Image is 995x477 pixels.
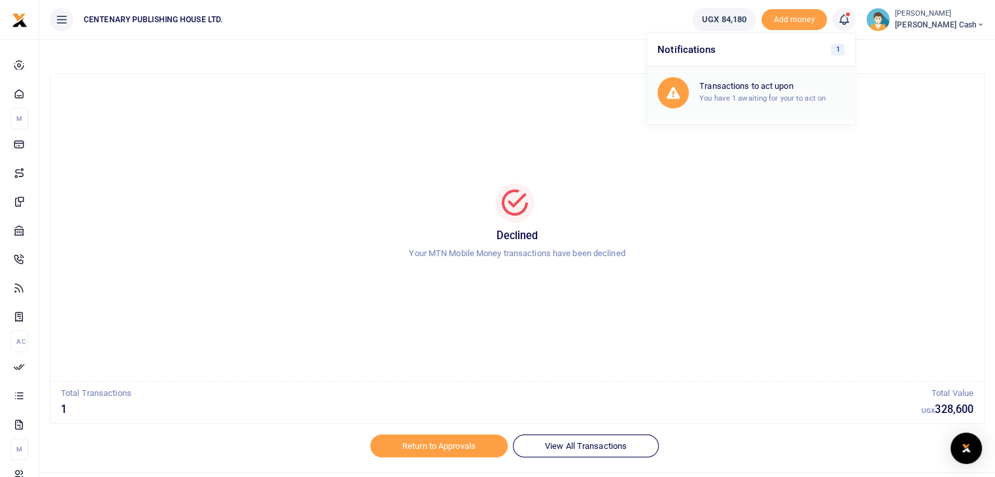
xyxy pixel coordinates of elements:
[79,14,228,25] span: CENTENARY PUBLISHING HOUSE LTD.
[513,435,659,457] a: View All Transactions
[761,14,827,24] a: Add money
[866,8,890,31] img: profile-user
[702,13,746,26] span: UGX 84,180
[370,435,508,457] a: Return to Approvals
[895,19,985,31] span: [PERSON_NAME] Cash
[692,8,756,31] a: UGX 84,180
[866,8,985,31] a: profile-user [PERSON_NAME] [PERSON_NAME] Cash
[12,12,27,28] img: logo-small
[12,14,27,24] a: logo-small logo-large logo-large
[831,44,845,56] span: 1
[761,9,827,31] li: Toup your wallet
[10,108,28,129] li: M
[699,93,826,103] small: You have 1 awaiting for your to act on
[922,387,973,401] p: Total Value
[951,433,982,464] div: Open Intercom Messenger
[699,81,845,91] h6: Transactions to act upon
[647,33,855,67] h6: Notifications
[647,67,855,119] a: Transactions to act upon You have 1 awaiting for your to act on
[61,387,922,401] p: Total Transactions
[61,403,922,416] h5: 1
[922,403,973,416] h5: 328,600
[66,247,968,261] p: Your MTN Mobile Money transactions have been declined
[922,407,935,414] small: UGX
[895,8,985,20] small: [PERSON_NAME]
[687,8,761,31] li: Wallet ballance
[10,438,28,460] li: M
[761,9,827,31] span: Add money
[66,229,968,242] h5: Declined
[10,331,28,352] li: Ac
